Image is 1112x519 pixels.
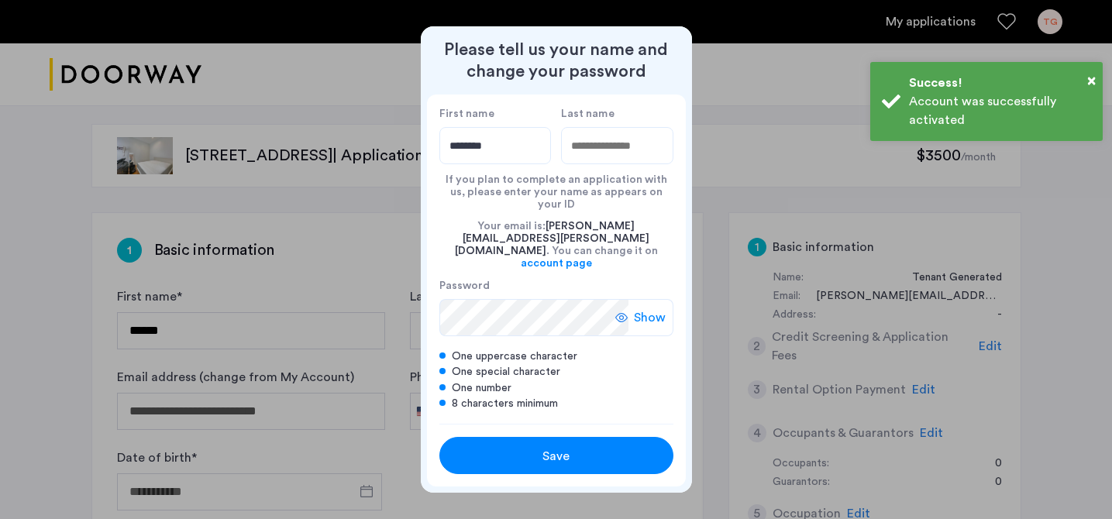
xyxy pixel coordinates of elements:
[909,92,1091,129] div: Account was successfully activated
[439,396,673,411] div: 8 characters minimum
[439,437,673,474] button: button
[439,107,552,121] label: First name
[427,39,686,82] h2: Please tell us your name and change your password
[1087,73,1096,88] span: ×
[521,257,592,270] a: account page
[909,74,1091,92] div: Success!
[439,164,673,211] div: If you plan to complete an application with us, please enter your name as appears on your ID
[439,364,673,380] div: One special character
[439,211,673,279] div: Your email is: . You can change it on
[1087,69,1096,92] button: Close
[439,380,673,396] div: One number
[561,107,673,121] label: Last name
[439,349,673,364] div: One uppercase character
[542,447,570,466] span: Save
[634,308,666,327] span: Show
[439,279,628,293] label: Password
[455,221,650,256] span: [PERSON_NAME][EMAIL_ADDRESS][PERSON_NAME][DOMAIN_NAME]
